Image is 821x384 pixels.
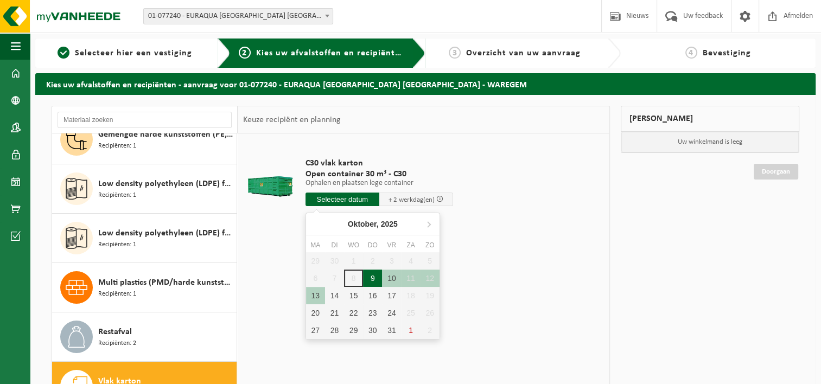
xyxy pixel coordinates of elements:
span: Kies uw afvalstoffen en recipiënten [256,49,405,57]
span: Bevestiging [703,49,751,57]
div: 31 [382,322,401,339]
div: wo [344,240,363,251]
div: [PERSON_NAME] [621,106,800,132]
div: do [363,240,382,251]
i: 2025 [381,220,398,228]
input: Selecteer datum [306,193,379,206]
div: Keuze recipiënt en planning [238,106,346,133]
span: Overzicht van uw aanvraag [466,49,581,57]
span: Recipiënten: 1 [98,141,136,151]
div: 24 [382,304,401,322]
a: Doorgaan [754,164,798,180]
p: Uw winkelmand is leeg [621,132,799,152]
span: Recipiënten: 1 [98,289,136,299]
span: Recipiënten: 2 [98,338,136,349]
span: Multi plastics (PMD/harde kunststoffen/spanbanden/EPS/folie naturel/folie gemengd) [98,276,234,289]
button: Gemengde harde kunststoffen (PE, PP en PVC), recycleerbaar (industrieel) Recipiënten: 1 [52,115,237,164]
div: 30 [363,322,382,339]
div: 22 [344,304,363,322]
span: Open container 30 m³ - C30 [306,169,453,180]
button: Restafval Recipiënten: 2 [52,312,237,362]
span: 3 [449,47,461,59]
div: 23 [363,304,382,322]
div: za [401,240,420,251]
span: C30 vlak karton [306,158,453,169]
div: ma [306,240,325,251]
div: 17 [382,287,401,304]
div: 15 [344,287,363,304]
a: 1Selecteer hier een vestiging [41,47,209,60]
span: Gemengde harde kunststoffen (PE, PP en PVC), recycleerbaar (industrieel) [98,128,234,141]
div: 28 [325,322,344,339]
div: zo [421,240,440,251]
span: 2 [239,47,251,59]
span: 01-077240 - EURAQUA EUROPE NV - WAREGEM [144,9,333,24]
h2: Kies uw afvalstoffen en recipiënten - aanvraag voor 01-077240 - EURAQUA [GEOGRAPHIC_DATA] [GEOGRA... [35,73,816,94]
div: 29 [344,322,363,339]
div: 20 [306,304,325,322]
div: vr [382,240,401,251]
div: 10 [382,270,401,287]
span: Restafval [98,325,132,338]
div: 16 [363,287,382,304]
button: Multi plastics (PMD/harde kunststoffen/spanbanden/EPS/folie naturel/folie gemengd) Recipiënten: 1 [52,263,237,312]
div: 13 [306,287,325,304]
button: Low density polyethyleen (LDPE) folie, los, naturel Recipiënten: 1 [52,214,237,263]
div: di [325,240,344,251]
span: Recipiënten: 1 [98,190,136,201]
div: 9 [363,270,382,287]
span: Selecteer hier een vestiging [75,49,192,57]
input: Materiaal zoeken [58,112,232,128]
span: 1 [58,47,69,59]
span: Low density polyethyleen (LDPE) folie, los, gekleurd [98,177,234,190]
span: 4 [685,47,697,59]
p: Ophalen en plaatsen lege container [306,180,453,187]
button: Low density polyethyleen (LDPE) folie, los, gekleurd Recipiënten: 1 [52,164,237,214]
div: Oktober, [343,215,402,233]
div: 14 [325,287,344,304]
div: 21 [325,304,344,322]
div: 27 [306,322,325,339]
span: Low density polyethyleen (LDPE) folie, los, naturel [98,227,234,240]
span: 01-077240 - EURAQUA EUROPE NV - WAREGEM [143,8,333,24]
span: Recipiënten: 1 [98,240,136,250]
span: + 2 werkdag(en) [389,196,435,203]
